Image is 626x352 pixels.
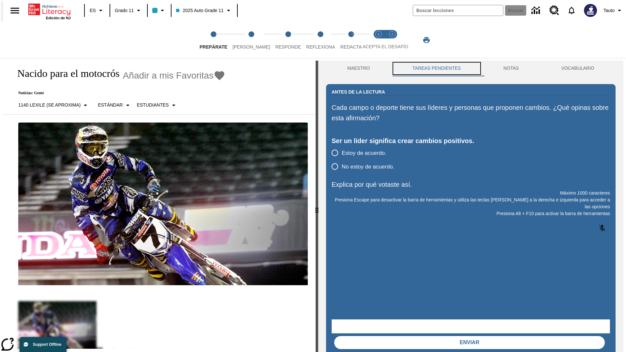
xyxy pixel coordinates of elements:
[563,2,580,19] a: Notificaciones
[416,34,437,46] button: Imprimir
[115,7,134,14] span: Grado 11
[369,22,388,58] button: Acepta el desafío lee step 1 of 2
[332,146,400,173] div: poll
[545,2,563,19] a: Centro de recursos, Se abrirá en una pestaña nueva.
[332,102,610,123] p: Cada campo o deporte tiene sus líderes y personas que proponen cambios. ¿Qué opinas sobre esta af...
[5,1,24,20] button: Abrir el menú lateral
[594,220,610,236] button: Haga clic para activar la función de reconocimiento de voz
[378,33,379,36] text: 1
[413,5,503,16] input: Buscar campo
[3,5,95,11] body: Explica por qué votaste así. Máximo 1000 caracteres Presiona Alt + F10 para activar la barra de h...
[540,61,616,76] button: VOCABULARIO
[33,342,61,347] span: Support Offline
[173,5,235,16] button: Clase: 2025 Auto Grade 11, Selecciona una clase
[306,44,335,50] span: Reflexiona
[332,88,385,95] h2: Antes de la lectura
[176,7,223,14] span: 2025 Auto Grade 11
[194,22,232,58] button: Prepárate step 1 of 5
[391,33,393,36] text: 2
[604,7,615,14] span: Tauto
[363,44,408,49] span: ACEPTA EL DESAFÍO
[16,99,92,111] button: Seleccione Lexile, 1140 Lexile (Se aproxima)
[580,2,601,19] button: Escoja un nuevo avatar
[134,99,180,111] button: Seleccionar estudiante
[20,337,67,352] button: Support Offline
[332,136,610,146] div: Ser un líder significa crear cambios positivos.
[301,22,340,58] button: Reflexiona step 4 of 5
[332,179,610,190] p: Explica por qué votaste así.
[18,102,81,109] p: 1140 Lexile (Se aproxima)
[332,197,610,210] p: Presiona Escape para desactivar la barra de herramientas y utiliza las teclas [PERSON_NAME] a la ...
[3,61,316,349] div: reading
[270,22,306,58] button: Responde step 3 of 5
[318,61,623,352] div: activity
[275,44,301,50] span: Responde
[332,210,610,217] p: Presiona Alt + F10 para activar la barra de herramientas
[98,102,123,109] p: Estándar
[90,7,96,14] span: ES
[383,22,402,58] button: Acepta el desafío contesta step 2 of 2
[391,61,482,76] button: TAREAS PENDIENTES
[334,336,605,349] button: Enviar
[601,5,626,16] button: Perfil/Configuración
[123,70,214,81] span: Añadir a mis Favoritas
[10,67,120,80] h1: Nacido para el motocrós
[18,123,308,286] img: El corredor de motocrós James Stewart vuela por los aires en su motocicleta de montaña
[335,22,367,58] button: Redacta step 5 of 5
[316,61,318,352] div: Pulsa la tecla de intro o la barra espaciadora y luego presiona las flechas de derecha e izquierd...
[137,102,169,109] p: Estudiantes
[112,5,145,16] button: Grado: Grado 11, Elige un grado
[150,5,169,16] button: El color de la clase es azul claro. Cambiar el color de la clase.
[482,61,540,76] button: NOTAS
[326,61,391,76] button: Maestro
[95,99,134,111] button: Tipo de apoyo, Estándar
[227,22,275,58] button: Lee step 2 of 5
[10,91,225,95] p: Noticias: Gente
[123,70,226,81] button: Añadir a mis Favoritas - Nacido para el motocrós
[46,16,71,20] span: Edición de NJ
[342,149,386,157] span: Estoy de acuerdo.
[232,44,270,50] span: [PERSON_NAME]
[87,5,108,16] button: Lenguaje: ES, Selecciona un idioma
[200,44,227,50] span: Prepárate
[340,44,362,50] span: Redacta
[584,4,597,17] img: Avatar
[332,190,610,197] p: Máximo 1000 caracteres
[528,2,545,20] a: Centro de información
[28,2,71,20] div: Portada
[342,163,395,171] span: No estoy de acuerdo.
[326,61,616,76] div: Instructional Panel Tabs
